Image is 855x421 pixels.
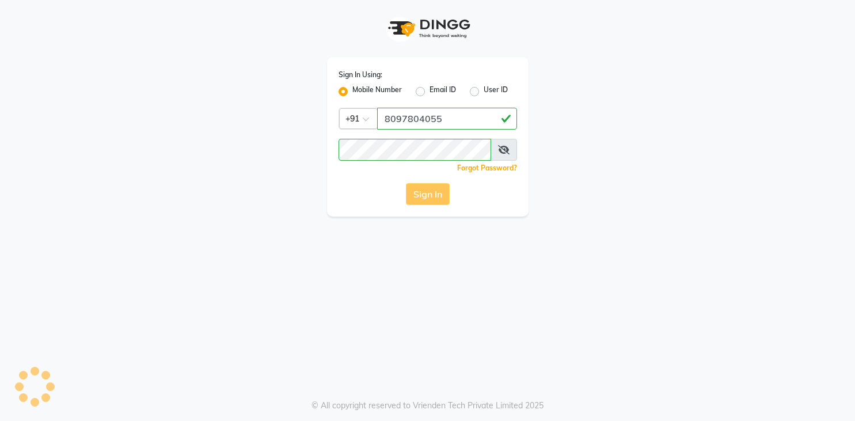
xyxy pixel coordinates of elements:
[484,85,508,98] label: User ID
[377,108,517,130] input: Username
[430,85,456,98] label: Email ID
[339,139,491,161] input: Username
[382,12,474,45] img: logo1.svg
[352,85,402,98] label: Mobile Number
[339,70,382,80] label: Sign In Using:
[457,164,517,172] a: Forgot Password?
